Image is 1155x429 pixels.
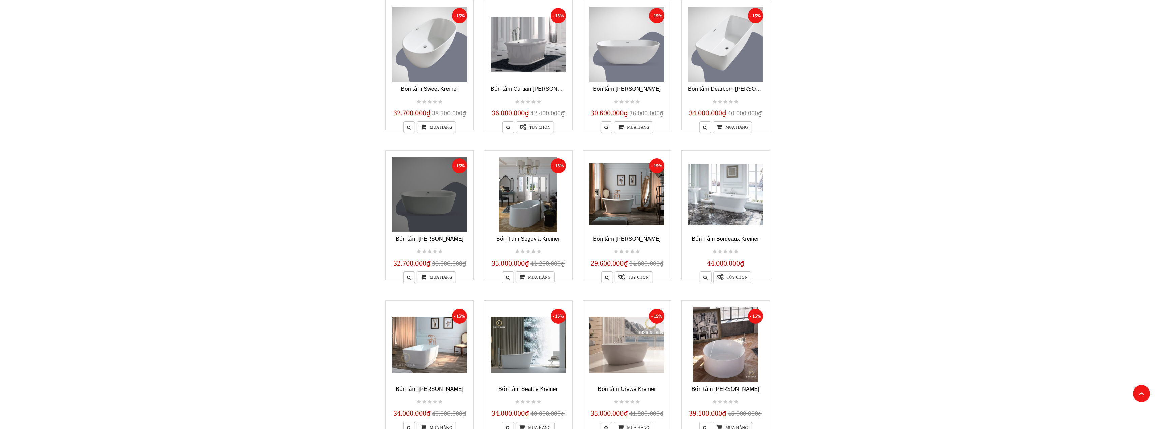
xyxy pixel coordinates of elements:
[723,99,727,105] i: Not rated yet!
[432,409,466,418] span: 40.000.000₫
[712,98,739,106] div: Not rated yet!
[590,409,628,418] span: 35.000.000₫
[551,309,566,324] span: - 15%
[636,249,640,255] i: Not rated yet!
[723,249,727,255] i: Not rated yet!
[619,399,624,405] i: Not rated yet!
[636,399,640,405] i: Not rated yet!
[649,309,664,324] span: - 15%
[393,409,431,418] span: 34.000.000₫
[614,99,618,105] i: Not rated yet!
[625,99,629,105] i: Not rated yet!
[521,249,525,255] i: Not rated yet!
[537,249,541,255] i: Not rated yet!
[613,98,641,106] div: Not rated yet!
[629,259,663,267] span: 34.800.000₫
[530,109,565,117] span: 42.400.000₫
[537,99,541,105] i: Not rated yet!
[630,249,634,255] i: Not rated yet!
[625,399,629,405] i: Not rated yet!
[734,249,738,255] i: Not rated yet!
[1133,385,1150,402] a: Lên đầu trang
[537,399,541,405] i: Not rated yet!
[521,99,525,105] i: Not rated yet!
[433,99,437,105] i: Not rated yet!
[393,108,431,117] span: 32.700.000₫
[729,249,733,255] i: Not rated yet!
[718,399,722,405] i: Not rated yet!
[619,99,624,105] i: Not rated yet!
[416,98,443,106] div: Not rated yet!
[526,249,530,255] i: Not rated yet!
[433,249,437,255] i: Not rated yet!
[713,121,752,133] a: Mua hàng
[492,108,529,117] span: 36.000.000₫
[630,399,634,405] i: Not rated yet!
[530,259,565,267] span: 41.200.000₫
[428,399,432,405] i: Not rated yet!
[417,99,421,105] i: Not rated yet!
[417,121,456,133] a: Mua hàng
[417,271,456,283] a: Mua hàng
[526,399,530,405] i: Not rated yet!
[422,249,426,255] i: Not rated yet!
[551,158,566,173] span: - 15%
[531,249,536,255] i: Not rated yet!
[590,259,628,268] span: 29.600.000₫
[728,109,762,117] span: 40.000.000₫
[590,108,628,117] span: 30.600.000₫
[428,249,432,255] i: Not rated yet!
[723,399,727,405] i: Not rated yet!
[630,99,634,105] i: Not rated yet!
[521,399,525,405] i: Not rated yet!
[692,386,759,392] a: Bồn tắm [PERSON_NAME]
[452,158,467,173] span: - 15%
[438,399,442,405] i: Not rated yet!
[689,409,726,418] span: 39.100.000₫
[452,8,467,23] span: - 15%
[613,248,641,256] div: Not rated yet!
[401,86,458,92] a: Bồn tắm Sweet Kreiner
[614,399,618,405] i: Not rated yet!
[515,249,519,255] i: Not rated yet!
[422,399,426,405] i: Not rated yet!
[593,86,661,92] a: Bồn tắm [PERSON_NAME]
[551,8,566,23] span: - 15%
[514,398,542,406] div: Not rated yet!
[649,8,664,23] span: - 15%
[728,409,762,418] span: 46.000.000₫
[629,109,663,117] span: 36.000.000₫
[729,99,733,105] i: Not rated yet!
[734,99,738,105] i: Not rated yet!
[526,99,530,105] i: Not rated yet!
[614,121,653,133] a: Mua hàng
[422,99,426,105] i: Not rated yet!
[649,158,664,173] span: - 15%
[614,249,618,255] i: Not rated yet!
[629,409,663,418] span: 41.200.000₫
[438,99,442,105] i: Not rated yet!
[692,236,759,242] a: Bồn Tắm Bordeaux Kreiner
[688,86,780,92] a: Bồn tắm Dearborn [PERSON_NAME]
[417,249,421,255] i: Not rated yet!
[433,399,437,405] i: Not rated yet!
[438,249,442,255] i: Not rated yet!
[593,236,661,242] a: Bồn tắm [PERSON_NAME]
[416,248,443,256] div: Not rated yet!
[514,248,542,256] div: Not rated yet!
[713,249,717,255] i: Not rated yet!
[496,236,560,242] a: Bồn Tắm Segovia Kreiner
[515,99,519,105] i: Not rated yet!
[432,259,466,267] span: 38.500.000₫
[514,98,542,106] div: Not rated yet!
[636,99,640,105] i: Not rated yet!
[416,398,443,406] div: Not rated yet!
[428,99,432,105] i: Not rated yet!
[718,99,722,105] i: Not rated yet!
[614,271,653,283] a: Tùy chọn
[625,249,629,255] i: Not rated yet!
[689,108,726,117] span: 34.000.000₫
[531,399,536,405] i: Not rated yet!
[712,248,739,256] div: Not rated yet!
[432,109,466,117] span: 38.500.000₫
